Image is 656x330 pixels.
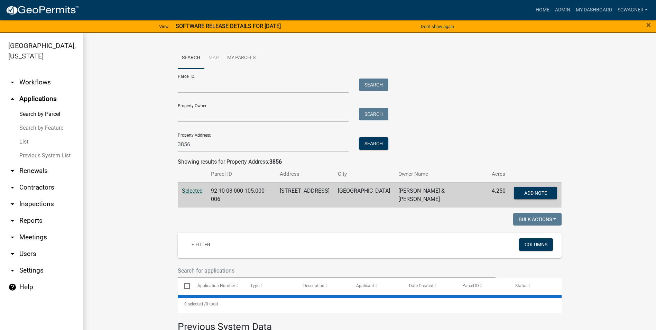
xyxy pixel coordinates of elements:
[8,200,17,208] i: arrow_drop_down
[297,278,350,294] datatable-header-cell: Description
[359,79,388,91] button: Search
[8,167,17,175] i: arrow_drop_down
[508,278,561,294] datatable-header-cell: Status
[207,166,276,182] th: Parcel ID
[8,183,17,192] i: arrow_drop_down
[276,166,334,182] th: Address
[178,47,204,69] a: Search
[418,21,457,32] button: Don't show again
[176,23,281,29] strong: SOFTWARE RELEASE DETAILS FOR [DATE]
[515,283,527,288] span: Status
[409,283,433,288] span: Date Created
[488,166,510,182] th: Acres
[303,283,324,288] span: Description
[197,283,235,288] span: Application Number
[462,283,479,288] span: Parcel ID
[394,182,488,208] td: [PERSON_NAME] & [PERSON_NAME]
[8,283,17,291] i: help
[394,166,488,182] th: Owner Name
[552,3,573,17] a: Admin
[455,278,508,294] datatable-header-cell: Parcel ID
[178,295,562,313] div: 0 total
[403,278,455,294] datatable-header-cell: Date Created
[8,95,17,103] i: arrow_drop_up
[8,217,17,225] i: arrow_drop_down
[350,278,403,294] datatable-header-cell: Applicant
[513,213,562,226] button: Bulk Actions
[488,182,510,208] td: 4.250
[156,21,172,32] a: View
[514,187,557,199] button: Add Note
[359,137,388,150] button: Search
[533,3,552,17] a: Home
[524,190,547,195] span: Add Note
[269,158,282,165] strong: 3856
[356,283,374,288] span: Applicant
[182,187,203,194] a: Selected
[8,78,17,86] i: arrow_drop_down
[184,302,206,306] span: 0 selected /
[8,250,17,258] i: arrow_drop_down
[191,278,244,294] datatable-header-cell: Application Number
[186,238,216,251] a: + Filter
[8,266,17,275] i: arrow_drop_down
[615,3,650,17] a: scwagner
[223,47,260,69] a: My Parcels
[334,182,394,208] td: [GEOGRAPHIC_DATA]
[178,278,191,294] datatable-header-cell: Select
[519,238,553,251] button: Columns
[244,278,297,294] datatable-header-cell: Type
[276,182,334,208] td: [STREET_ADDRESS]
[359,108,388,120] button: Search
[573,3,615,17] a: My Dashboard
[250,283,259,288] span: Type
[178,264,496,278] input: Search for applications
[646,21,651,29] button: Close
[646,20,651,30] span: ×
[207,182,276,208] td: 92-10-08-000-105.000-006
[334,166,394,182] th: City
[8,233,17,241] i: arrow_drop_down
[178,158,562,166] div: Showing results for Property Address:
